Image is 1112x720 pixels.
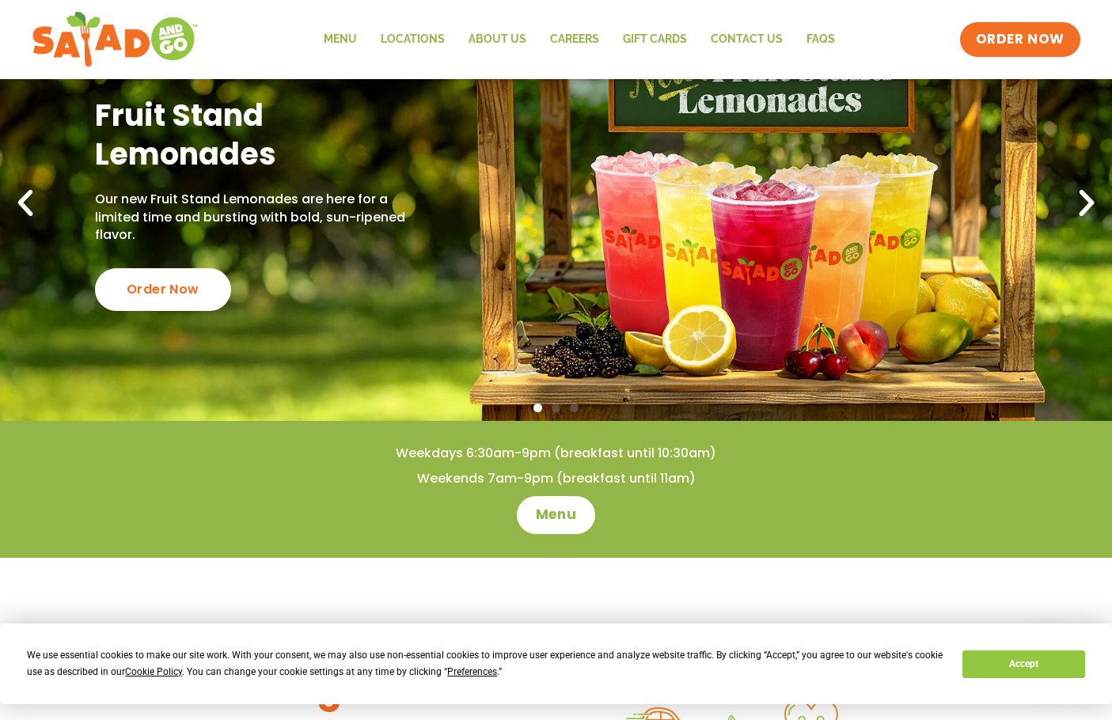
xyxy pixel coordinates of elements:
[27,647,943,680] div: We use essential cookies to make our site work. With your consent, we may also use non-essential ...
[312,21,369,58] a: Menu
[125,666,182,677] span: Cookie Policy
[538,21,611,58] a: Careers
[795,21,847,58] a: FAQs
[8,186,43,221] div: Previous slide
[1069,186,1104,221] div: Next slide
[533,404,542,412] span: Go to slide 1
[447,666,497,677] span: Preferences
[95,268,231,311] div: Order Now
[95,96,431,174] h2: Fruit Stand Lemonades
[369,21,457,58] a: Locations
[699,21,795,58] a: Contact Us
[95,191,431,244] p: Our new Fruit Stand Lemonades are here for a limited time and bursting with bold, sun-ripened fla...
[32,470,1080,487] h4: Weekends 7am-9pm (breakfast until 11am)
[517,496,595,534] a: Menu
[570,404,579,412] span: Go to slide 3
[312,21,847,58] nav: Menu
[960,22,1080,57] a: ORDER NOW
[457,21,538,58] a: About Us
[976,30,1065,49] span: ORDER NOW
[611,21,699,58] a: GIFT CARDS
[536,506,576,525] span: Menu
[32,445,1080,462] h4: Weekdays 6:30am-9pm (breakfast until 10:30am)
[962,650,1084,678] button: Accept
[552,404,560,412] span: Go to slide 2
[32,8,199,71] img: new-SAG-logo-768×292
